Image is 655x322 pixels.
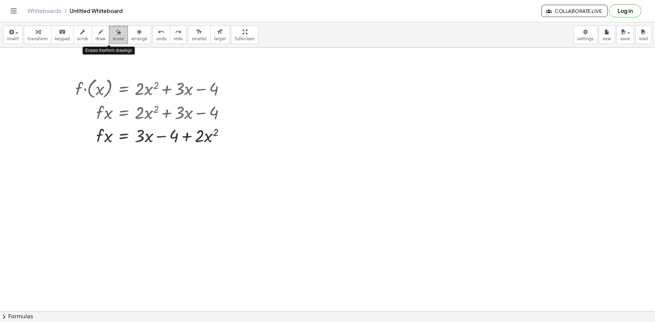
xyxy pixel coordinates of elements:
span: undo [156,36,166,41]
span: draw [96,36,106,41]
button: arrange [128,26,151,44]
i: format_size [196,28,202,36]
span: larger [214,36,226,41]
button: draw [92,26,110,44]
span: erase [113,36,124,41]
i: format_size [217,28,223,36]
button: settings [573,26,597,44]
button: load [635,26,652,44]
div: Erases freeform drawings [83,47,135,55]
span: settings [577,36,594,41]
i: keyboard [59,28,65,36]
span: arrange [131,36,147,41]
button: undoundo [152,26,170,44]
span: keypad [55,36,70,41]
span: scrub [77,36,88,41]
button: keyboardkeypad [51,26,74,44]
button: redoredo [170,26,187,44]
span: load [639,36,648,41]
button: scrub [73,26,92,44]
span: Collaborate Live [547,8,602,14]
button: Collaborate Live [541,5,608,17]
button: Toggle navigation [8,5,19,16]
i: redo [175,28,181,36]
span: transform [28,36,48,41]
button: new [599,26,615,44]
span: new [602,36,611,41]
button: format_sizesmaller [188,26,210,44]
button: insert [3,26,23,44]
button: fullscreen [231,26,258,44]
a: Whiteboards [27,7,61,14]
button: save [616,26,634,44]
button: Log in [609,4,641,17]
span: fullscreen [235,36,254,41]
i: undo [158,28,164,36]
button: transform [24,26,52,44]
button: format_sizelarger [210,26,230,44]
span: smaller [192,36,207,41]
span: save [620,36,630,41]
button: erase [109,26,128,44]
span: insert [7,36,19,41]
span: redo [174,36,183,41]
